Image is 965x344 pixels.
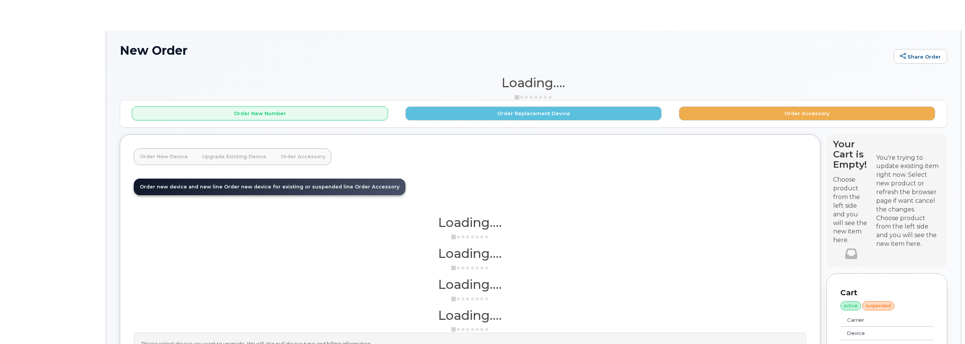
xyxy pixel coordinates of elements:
[134,309,806,322] h1: Loading....
[120,44,890,57] h1: New Order
[894,49,947,64] a: Share Order
[224,184,353,190] span: Order new device for existing or suspended line
[405,106,662,120] button: Order Replacement Device
[833,139,869,170] h4: Your Cart is Empty!
[451,327,489,332] img: ajax-loader-3a6953c30dc77f0bf724df975f13086db4f4c1262e45940f03d1251963f1bf2e.gif
[134,278,806,291] h1: Loading....
[451,234,489,240] img: ajax-loader-3a6953c30dc77f0bf724df975f13086db4f4c1262e45940f03d1251963f1bf2e.gif
[876,154,940,214] div: You're trying to update existing item right now. Select new product or refresh the browser page i...
[840,301,861,310] div: active
[862,301,894,310] div: suspended
[876,214,940,248] div: Choose product from the left side and you will see the new item here.
[134,216,806,229] h1: Loading....
[275,148,331,165] a: Order Accessory
[451,265,489,271] img: ajax-loader-3a6953c30dc77f0bf724df975f13086db4f4c1262e45940f03d1251963f1bf2e.gif
[515,94,552,100] img: ajax-loader-3a6953c30dc77f0bf724df975f13086db4f4c1262e45940f03d1251963f1bf2e.gif
[679,106,935,120] button: Order Accessory
[120,76,947,89] h1: Loading....
[140,184,223,190] span: Order new device and new line
[840,327,916,340] td: Device
[134,148,194,165] a: Order New Device
[833,176,869,245] p: Choose product from the left side and you will see the new item here.
[134,247,806,260] h1: Loading....
[196,148,272,165] a: Upgrade Existing Device
[451,296,489,302] img: ajax-loader-3a6953c30dc77f0bf724df975f13086db4f4c1262e45940f03d1251963f1bf2e.gif
[132,106,388,120] button: Order New Number
[840,313,916,327] td: Carrier
[840,287,933,298] p: Cart
[355,184,399,190] span: Order Accessory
